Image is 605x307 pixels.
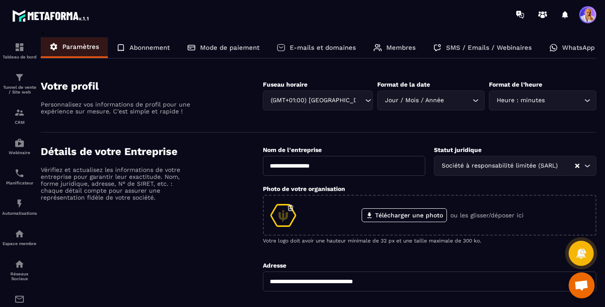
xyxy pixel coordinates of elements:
[41,145,263,158] h4: Détails de votre Entreprise
[263,146,322,153] label: Nom de l'entreprise
[129,44,170,52] p: Abonnement
[386,44,416,52] p: Membres
[446,96,470,105] input: Search for option
[569,272,595,298] a: Ouvrir le chat
[377,81,430,88] label: Format de la date
[2,36,37,66] a: formationformationTableau de bord
[2,271,37,281] p: Réseaux Sociaux
[2,211,37,216] p: Automatisations
[2,162,37,192] a: schedulerschedulerPlanificateur
[2,85,37,94] p: Tunnel de vente / Site web
[450,212,524,219] p: ou les glisser/déposer ici
[14,107,25,118] img: formation
[41,80,263,92] h4: Votre profil
[62,43,99,51] p: Paramètres
[560,161,574,171] input: Search for option
[269,96,356,105] span: (GMT+01:00) [GEOGRAPHIC_DATA]
[575,163,579,169] button: Clear Selected
[2,55,37,59] p: Tableau de bord
[263,238,596,244] p: Votre logo doit avoir une hauteur minimale de 32 px et une taille maximale de 300 ko.
[200,44,259,52] p: Mode de paiement
[2,120,37,125] p: CRM
[41,166,192,201] p: Vérifiez et actualisez les informations de votre entreprise pour garantir leur exactitude. Nom, f...
[14,259,25,269] img: social-network
[2,131,37,162] a: automationsautomationsWebinaire
[14,168,25,178] img: scheduler
[14,138,25,148] img: automations
[446,44,532,52] p: SMS / Emails / Webinaires
[2,222,37,252] a: automationsautomationsEspace membre
[2,150,37,155] p: Webinaire
[41,101,192,115] p: Personnalisez vos informations de profil pour une expérience sur mesure. C'est simple et rapide !
[2,241,37,246] p: Espace membre
[14,294,25,304] img: email
[263,90,373,110] div: Search for option
[434,156,596,176] div: Search for option
[263,81,307,88] label: Fuseau horaire
[263,262,286,269] label: Adresse
[290,44,356,52] p: E-mails et domaines
[2,101,37,131] a: formationformationCRM
[2,252,37,288] a: social-networksocial-networkRéseaux Sociaux
[2,192,37,222] a: automationsautomationsAutomatisations
[383,96,446,105] span: Jour / Mois / Année
[14,72,25,83] img: formation
[14,42,25,52] img: formation
[14,198,25,209] img: automations
[356,96,363,105] input: Search for option
[12,8,90,23] img: logo
[547,96,582,105] input: Search for option
[2,181,37,185] p: Planificateur
[377,90,485,110] div: Search for option
[14,229,25,239] img: automations
[489,90,596,110] div: Search for option
[562,44,595,52] p: WhatsApp
[434,146,482,153] label: Statut juridique
[2,66,37,101] a: formationformationTunnel de vente / Site web
[263,185,345,192] label: Photo de votre organisation
[440,161,560,171] span: Société à responsabilité limitée (SARL)
[489,81,542,88] label: Format de l’heure
[495,96,547,105] span: Heure : minutes
[362,208,447,222] label: Télécharger une photo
